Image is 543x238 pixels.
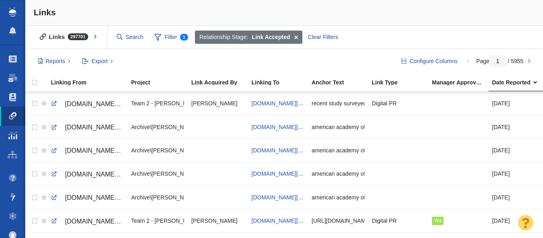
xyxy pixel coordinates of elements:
[131,165,184,183] div: Archive\[PERSON_NAME]'s Clients\Online CPR\Online CPR - Scholarship
[312,95,365,112] div: recent study surveyed
[91,57,107,66] span: Export
[188,92,248,115] td: Jim Miller
[65,218,168,225] span: [DOMAIN_NAME][URL][US_STATE]
[191,80,251,85] div: Link Acquired By
[476,58,523,64] span: Page / 5955
[131,212,184,230] div: Team 2 - [PERSON_NAME] | [PERSON_NAME] | [PERSON_NAME]\[PERSON_NAME]\[PERSON_NAME] - Digital PR -...
[312,165,365,183] div: american academy of cpr & first aid scholarship
[432,80,491,86] a: Manager Approved Link?
[251,147,311,154] a: [DOMAIN_NAME][URL]
[191,217,237,224] span: [PERSON_NAME]
[303,31,342,44] div: Clear Filters
[372,80,431,85] div: Link Type
[199,33,248,41] span: Relationship Stage:
[131,80,190,85] div: Project
[9,7,16,17] img: buzzstream_logo_iconsimple.png
[251,80,311,86] a: Linking To
[434,218,442,224] span: Yes
[432,80,491,85] div: Manager Approved Link?
[312,118,365,135] div: american academy of cpr & first aid scholarship
[252,33,290,41] strong: Link Accepted
[368,209,428,232] td: Digital PR
[372,80,431,86] a: Link Type
[251,80,311,85] div: Linking To
[131,189,184,206] div: Archive\[PERSON_NAME]'s Clients\Online CPR\Online CPR - Scholarship
[312,80,371,86] a: Anchor Text
[65,124,133,131] span: [DOMAIN_NAME][URL]
[51,191,124,205] a: [DOMAIN_NAME][URL]
[180,34,188,41] span: 1
[368,92,428,115] td: Digital PR
[372,100,397,107] span: Digital PR
[251,124,311,130] a: [DOMAIN_NAME][URL]
[51,168,124,181] a: [DOMAIN_NAME][URL]
[150,30,192,45] span: Filter
[251,100,311,107] a: [DOMAIN_NAME][URL]
[51,80,130,86] a: Linking From
[51,80,130,85] div: Linking From
[312,80,371,85] div: Anchor Text
[65,194,133,201] span: [DOMAIN_NAME][URL]
[251,170,311,177] a: [DOMAIN_NAME][URL]
[397,55,462,68] button: Configure Columns
[131,142,184,159] div: Archive\[PERSON_NAME]'s Clients\Online CPR\Online CPR - Scholarship
[113,30,147,44] input: Search
[372,217,397,224] span: Digital PR
[312,142,365,159] div: american academy of cpr & first aid scholarship
[78,55,118,68] button: Export
[34,55,75,68] button: Reports
[409,57,458,66] span: Configure Columns
[65,147,133,154] span: [DOMAIN_NAME][URL]
[191,100,237,107] span: [PERSON_NAME]
[51,121,124,134] a: [DOMAIN_NAME][URL]
[131,118,184,135] div: Archive\[PERSON_NAME]'s Clients\Online CPR\Online CPR - Scholarship
[312,212,365,230] div: [URL][DOMAIN_NAME]
[46,57,65,66] span: Reports
[251,217,311,224] a: [DOMAIN_NAME][URL]
[251,194,311,201] a: [DOMAIN_NAME][URL]
[51,215,124,228] a: [DOMAIN_NAME][URL][US_STATE]
[188,209,248,232] td: Taylor Tomita
[312,189,365,206] div: american academy of cpr & first aid scholarship
[191,80,251,86] a: Link Acquired By
[65,171,133,178] span: [DOMAIN_NAME][URL]
[51,97,124,111] a: [DOMAIN_NAME][URL]
[34,8,56,17] span: Links
[428,209,488,232] td: Yes
[65,101,133,107] span: [DOMAIN_NAME][URL]
[51,144,124,158] a: [DOMAIN_NAME][URL]
[131,95,184,112] div: Team 2 - [PERSON_NAME] | [PERSON_NAME] | [PERSON_NAME]\Team Software\Team Software - Digital PR -...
